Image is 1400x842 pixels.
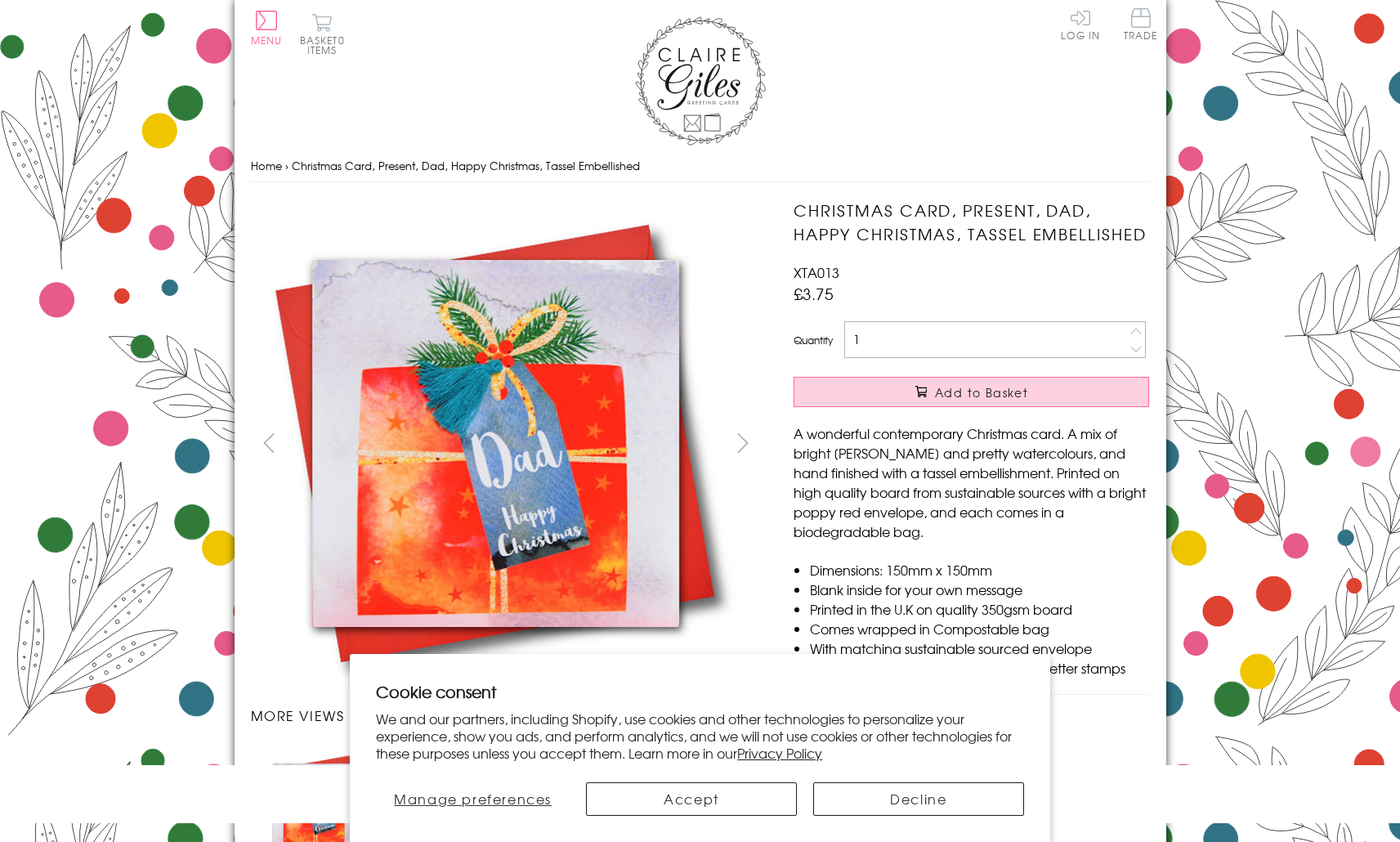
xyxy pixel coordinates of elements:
[1124,8,1158,40] span: Trade
[810,599,1149,619] li: Printed in the U.K on quality 350gsm board
[794,199,1149,246] h1: Christmas Card, Present, Dad, Happy Christmas, Tassel Embellished
[300,13,345,55] button: Basket0 items
[794,282,834,305] span: £3.75
[794,377,1149,407] button: Add to Basket
[251,150,1150,183] nav: breadcrumbs
[250,199,740,688] img: Christmas Card, Present, Dad, Happy Christmas, Tassel Embellished
[635,16,766,146] img: Claire Giles Greetings Cards
[251,11,283,45] button: Menu
[810,638,1149,658] li: With matching sustainable sourced envelope
[251,705,762,725] h3: More views
[394,789,552,808] span: Manage preferences
[794,423,1149,541] p: A wonderful contemporary Christmas card. A mix of bright [PERSON_NAME] and pretty watercolours, a...
[810,560,1149,580] li: Dimensions: 150mm x 150mm
[1061,8,1100,40] a: Log In
[376,680,1024,703] h2: Cookie consent
[761,199,1251,689] img: Christmas Card, Present, Dad, Happy Christmas, Tassel Embellished
[251,33,283,47] span: Menu
[935,384,1028,401] span: Add to Basket
[292,158,640,173] span: Christmas Card, Present, Dad, Happy Christmas, Tassel Embellished
[737,743,822,763] a: Privacy Policy
[810,580,1149,599] li: Blank inside for your own message
[724,424,761,461] button: next
[794,262,839,282] span: XTA013
[794,333,833,347] label: Quantity
[251,424,288,461] button: prev
[376,710,1024,761] p: We and our partners, including Shopify, use cookies and other technologies to personalize your ex...
[376,782,570,816] button: Manage preferences
[813,782,1024,816] button: Decline
[810,619,1149,638] li: Comes wrapped in Compostable bag
[586,782,797,816] button: Accept
[251,158,282,173] a: Home
[1124,8,1158,43] a: Trade
[285,158,288,173] span: ›
[307,33,345,57] span: 0 items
